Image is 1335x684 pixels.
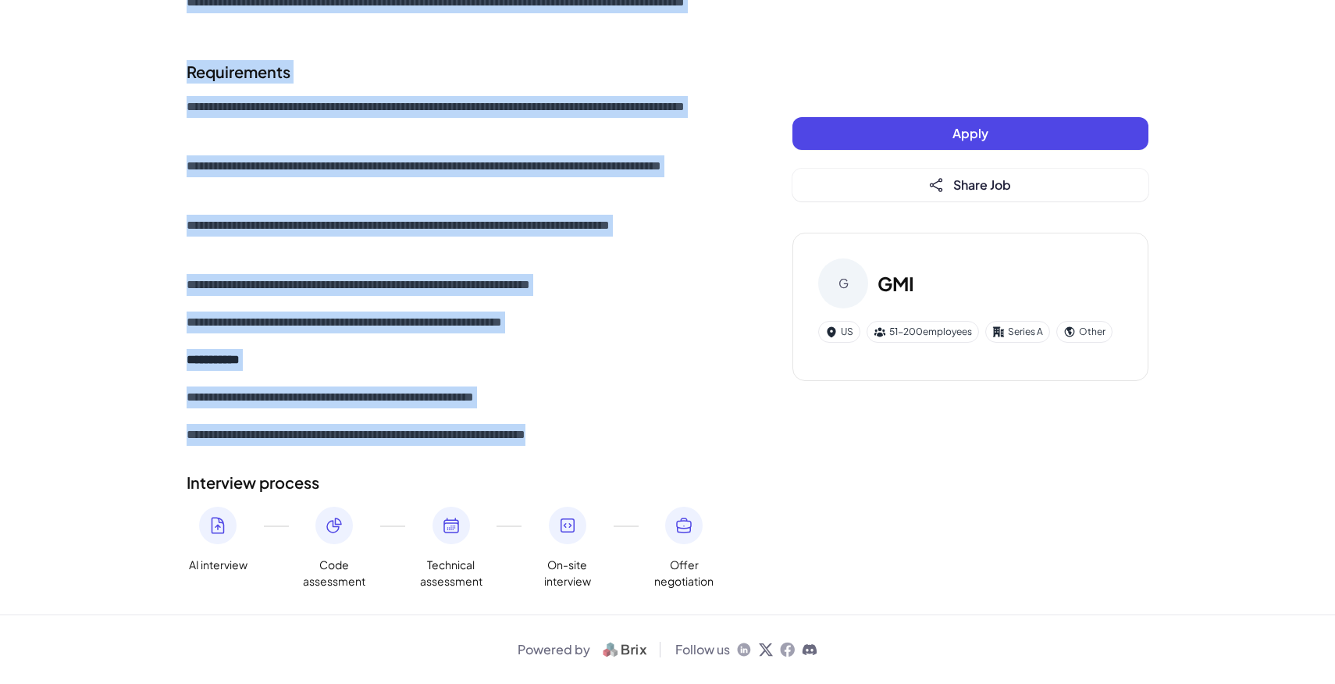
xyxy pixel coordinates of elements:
[189,557,247,573] span: AI interview
[187,60,730,84] h2: Requirements
[952,125,988,141] span: Apply
[420,557,482,590] span: Technical assessment
[536,557,599,590] span: On-site interview
[596,640,653,659] img: logo
[675,640,730,659] span: Follow us
[953,176,1011,193] span: Share Job
[187,471,730,494] h2: Interview process
[1056,321,1112,343] div: Other
[818,258,868,308] div: G
[792,117,1148,150] button: Apply
[818,321,860,343] div: US
[985,321,1050,343] div: Series A
[518,640,590,659] span: Powered by
[867,321,979,343] div: 51-200 employees
[792,169,1148,201] button: Share Job
[878,269,914,297] h3: GMI
[653,557,715,590] span: Offer negotiation
[303,557,365,590] span: Code assessment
